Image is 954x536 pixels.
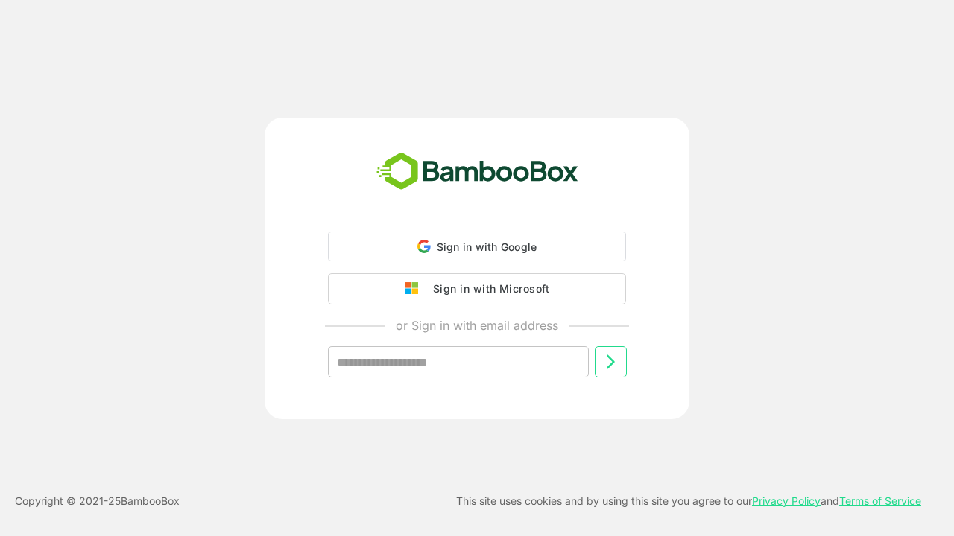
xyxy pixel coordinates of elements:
p: Copyright © 2021- 25 BambooBox [15,492,180,510]
span: Sign in with Google [437,240,537,253]
button: Sign in with Microsoft [328,273,626,304]
p: This site uses cookies and by using this site you agree to our and [456,492,921,510]
img: google [405,282,426,296]
a: Privacy Policy [752,494,821,507]
a: Terms of Service [839,494,921,507]
div: Sign in with Google [328,232,626,261]
div: Sign in with Microsoft [426,279,549,299]
img: bamboobox [368,147,587,197]
p: or Sign in with email address [396,316,558,334]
